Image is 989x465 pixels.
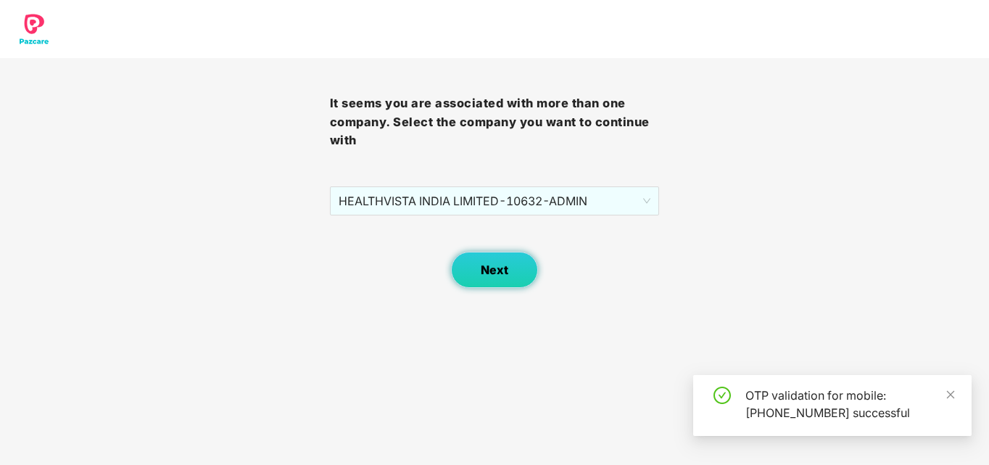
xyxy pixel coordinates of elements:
span: HEALTHVISTA INDIA LIMITED - 10632 - ADMIN [339,187,651,215]
button: Next [451,252,538,288]
div: OTP validation for mobile: [PHONE_NUMBER] successful [745,387,954,421]
span: close [945,390,956,400]
h3: It seems you are associated with more than one company. Select the company you want to continue with [330,94,660,150]
span: check-circle [713,387,731,404]
span: Next [481,263,508,277]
